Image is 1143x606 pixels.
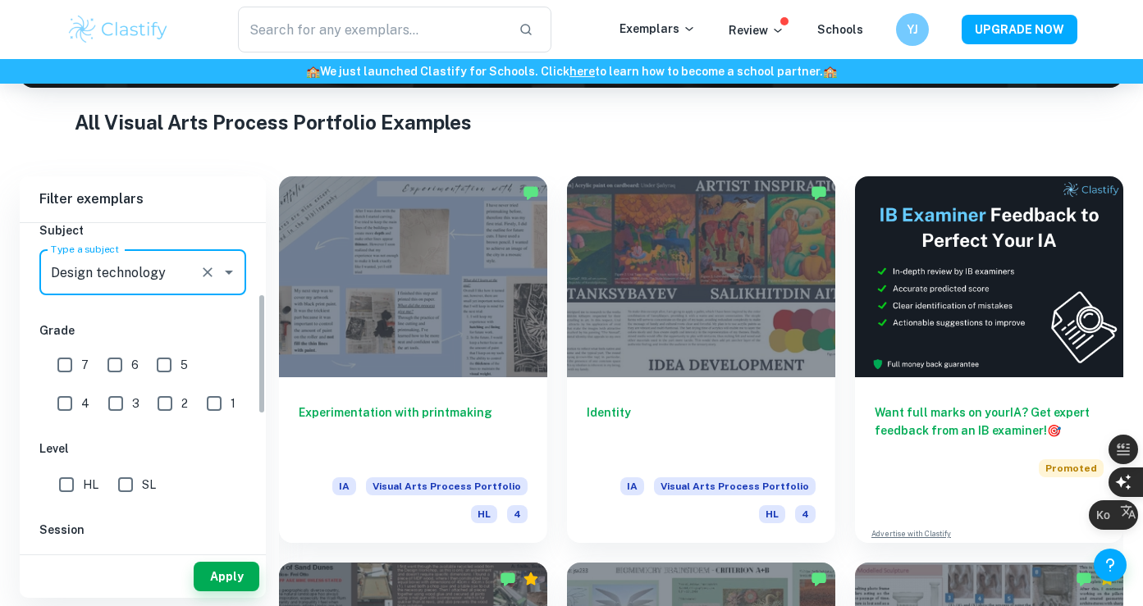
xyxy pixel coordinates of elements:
[523,185,539,201] img: Marked
[142,476,156,494] span: SL
[196,261,219,284] button: Clear
[299,403,528,458] h6: Experimentation with printmaking
[83,476,98,494] span: HL
[471,505,497,523] span: HL
[39,521,246,539] h6: Session
[855,176,1123,543] a: Want full marks on yourIA? Get expert feedback from an IB examiner!PromotedAdvertise with Clastify
[1047,424,1061,437] span: 🎯
[81,356,89,374] span: 7
[620,477,644,495] span: IA
[39,221,246,239] h6: Subject
[569,65,595,78] a: here
[500,571,516,587] img: Marked
[654,477,816,495] span: Visual Arts Process Portfolio
[238,7,506,52] input: Search for any exemplars...
[51,242,119,256] label: Type a subject
[181,356,188,374] span: 5
[194,562,259,591] button: Apply
[523,571,539,587] div: Premium
[871,528,951,540] a: Advertise with Clastify
[1094,549,1127,581] button: Help and Feedback
[795,505,816,523] span: 4
[81,394,89,412] span: 4
[39,321,246,339] h6: Grade
[759,505,785,523] span: HL
[20,176,266,222] h6: Filter exemplars
[729,21,784,39] p: Review
[332,477,356,495] span: IA
[75,107,1068,137] h1: All Visual Arts Process Portfolio Examples
[567,176,835,543] a: IdentityIAVisual Arts Process PortfolioHL4
[181,394,188,412] span: 2
[306,65,320,78] span: 🏫
[817,23,863,36] a: Schools
[1039,459,1104,477] span: Promoted
[3,62,1140,80] h6: We just launched Clastify for Schools. Click to learn how to become a school partner.
[811,571,827,587] img: Marked
[132,394,139,412] span: 3
[217,261,240,284] button: Open
[507,505,528,523] span: 4
[903,21,921,39] h6: YJ
[1076,571,1092,587] img: Marked
[620,20,696,38] p: Exemplars
[875,403,1104,440] h6: Want full marks on your IA ? Get expert feedback from an IB examiner!
[823,65,837,78] span: 🏫
[231,394,235,412] span: 1
[811,185,827,201] img: Marked
[131,356,139,374] span: 6
[366,477,528,495] span: Visual Arts Process Portfolio
[855,176,1123,377] img: Thumbnail
[39,440,246,458] h6: Level
[962,15,1077,44] button: UPGRADE NOW
[587,403,816,458] h6: Identity
[279,176,547,543] a: Experimentation with printmakingIAVisual Arts Process PortfolioHL4
[66,13,171,46] img: Clastify logo
[896,13,929,46] button: YJ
